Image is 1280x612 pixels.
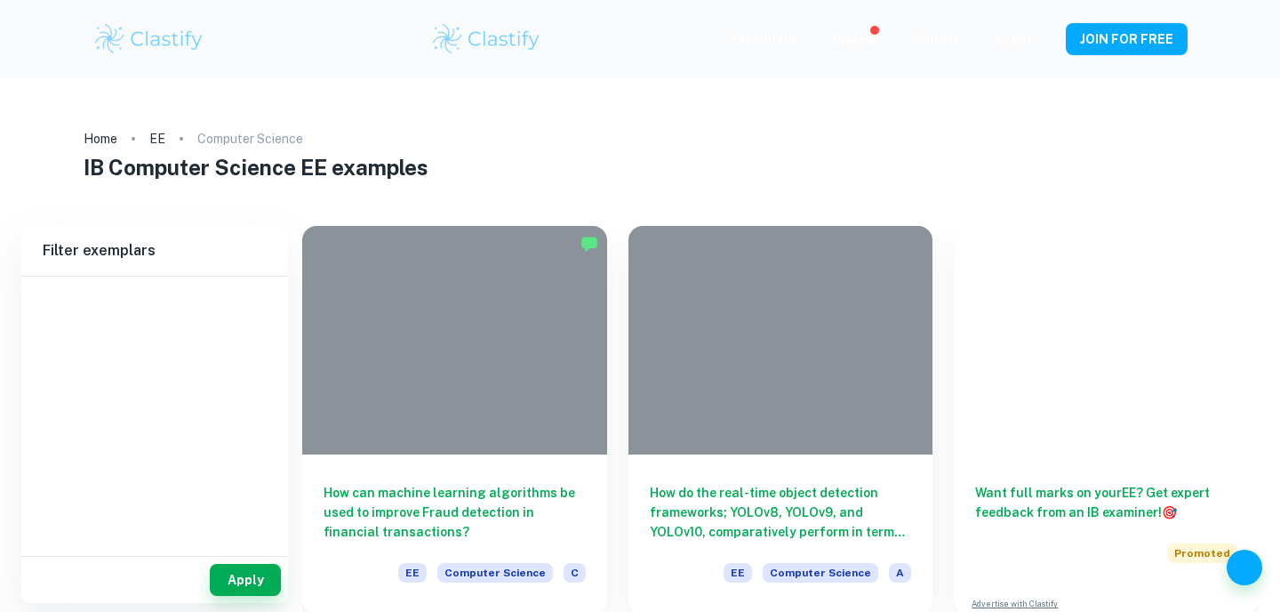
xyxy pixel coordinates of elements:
span: A [889,563,911,583]
button: Apply [210,564,281,596]
p: Computer Science [197,129,303,149]
button: JOIN FOR FREE [1066,23,1188,55]
span: Promoted [1167,544,1237,563]
a: Advertise with Clastify [972,598,1058,610]
h6: Want full marks on your EE ? Get expert feedback from an IB examiner! [975,483,1237,522]
a: Schools [910,32,960,46]
p: Review [832,30,875,50]
button: Help and Feedback [1227,550,1262,585]
a: Home [84,126,117,151]
h6: How can machine learning algorithms be used to improve Fraud detection in financial transactions? [324,483,586,542]
a: EE [149,126,165,151]
span: C [564,563,586,583]
span: EE [398,563,427,583]
a: Login [996,32,1030,46]
span: Computer Science [437,563,553,583]
a: Want full marks on yourEE? Get expert feedback from an IB examiner!Promoted [954,226,1259,584]
h6: Filter exemplars [21,226,288,276]
span: Computer Science [763,563,878,583]
span: 🎯 [1162,505,1177,519]
img: Clastify logo [430,21,543,57]
img: Clastify logo [92,21,205,57]
img: Marked [580,235,598,253]
p: Exemplars [732,28,796,48]
span: EE [724,563,752,583]
h6: How do the real-time object detection frameworks; YOLOv8, YOLOv9, and YOLOv10, comparatively perf... [650,483,912,542]
h1: IB Computer Science EE examples [84,151,1197,183]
